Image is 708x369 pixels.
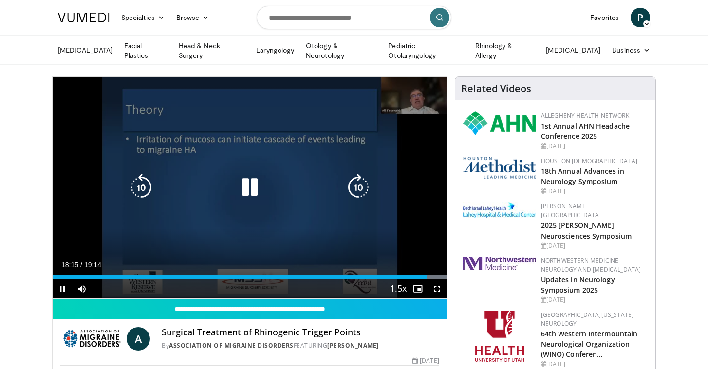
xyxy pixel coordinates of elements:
video-js: Video Player [53,77,447,299]
a: Browse [170,8,215,27]
a: 18th Annual Advances in Neurology Symposium [541,166,624,186]
a: Rhinology & Allergy [469,41,540,60]
img: 628ffacf-ddeb-4409-8647-b4d1102df243.png.150x105_q85_autocrop_double_scale_upscale_version-0.2.png [463,111,536,135]
a: 2025 [PERSON_NAME] Neurosciences Symposium [541,221,632,240]
a: Specialties [115,8,170,27]
div: [DATE] [541,360,648,369]
a: Facial Plastics [118,41,173,60]
a: Favorites [584,8,625,27]
a: Business [606,40,656,60]
span: 18:15 [61,261,78,269]
a: 1st Annual AHN Headache Conference 2025 [541,121,630,141]
div: [DATE] [541,142,648,150]
a: A [127,327,150,351]
a: Otology & Neurotology [300,41,382,60]
input: Search topics, interventions [257,6,451,29]
img: VuMedi Logo [58,13,110,22]
a: [MEDICAL_DATA] [540,40,606,60]
img: f6362829-b0a3-407d-a044-59546adfd345.png.150x105_q85_autocrop_double_scale_upscale_version-0.2.png [475,311,524,362]
a: [PERSON_NAME][GEOGRAPHIC_DATA] [541,202,601,219]
h4: Surgical Treatment of Rhinogenic Trigger Points [162,327,439,338]
a: Head & Neck Surgery [173,41,250,60]
a: [MEDICAL_DATA] [52,40,118,60]
div: [DATE] [412,356,439,365]
button: Mute [72,279,92,298]
img: e7977282-282c-4444-820d-7cc2733560fd.jpg.150x105_q85_autocrop_double_scale_upscale_version-0.2.jpg [463,202,536,218]
div: [DATE] [541,187,648,196]
a: Updates in Neurology Symposium 2025 [541,275,615,295]
button: Pause [53,279,72,298]
img: Association of Migraine Disorders [60,327,123,351]
div: [DATE] [541,241,648,250]
div: Progress Bar [53,275,447,279]
span: 19:14 [84,261,101,269]
a: [GEOGRAPHIC_DATA][US_STATE] Neurology [541,311,634,328]
a: 64th Western Intermountain Neurological Organization (WINO) Conferen… [541,329,638,359]
a: Allegheny Health Network [541,111,629,120]
a: Pediatric Otolaryngology [382,41,469,60]
img: 2a462fb6-9365-492a-ac79-3166a6f924d8.png.150x105_q85_autocrop_double_scale_upscale_version-0.2.jpg [463,257,536,270]
a: P [631,8,650,27]
a: Laryngology [250,40,300,60]
button: Enable picture-in-picture mode [408,279,428,298]
button: Fullscreen [428,279,447,298]
button: Playback Rate [389,279,408,298]
a: Association of Migraine Disorders [169,341,294,350]
div: By FEATURING [162,341,439,350]
a: Northwestern Medicine Neurology and [MEDICAL_DATA] [541,257,641,274]
span: / [80,261,82,269]
div: [DATE] [541,295,648,304]
a: Houston [DEMOGRAPHIC_DATA] [541,157,637,165]
h4: Related Videos [461,83,531,94]
img: 5e4488cc-e109-4a4e-9fd9-73bb9237ee91.png.150x105_q85_autocrop_double_scale_upscale_version-0.2.png [463,157,536,179]
a: [PERSON_NAME] [327,341,379,350]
